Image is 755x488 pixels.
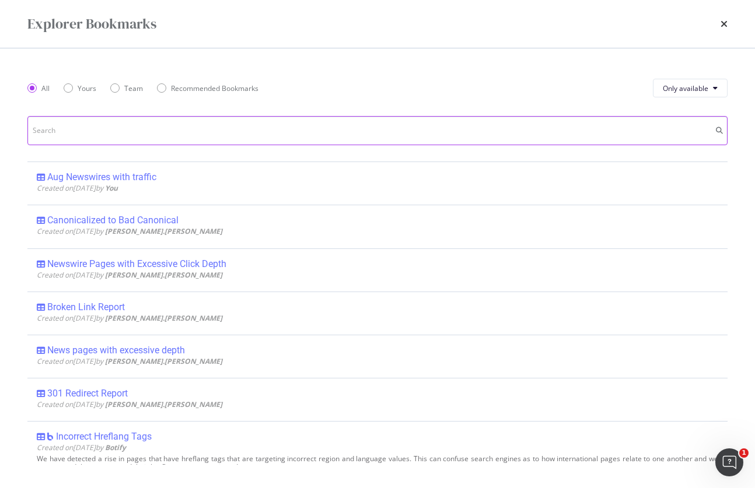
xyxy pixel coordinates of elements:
[105,313,222,323] b: [PERSON_NAME].[PERSON_NAME]
[27,14,156,34] div: Explorer Bookmarks
[105,226,222,236] b: [PERSON_NAME].[PERSON_NAME]
[47,258,226,270] div: Newswire Pages with Excessive Click Depth
[124,83,143,93] div: Team
[47,171,156,183] div: Aug Newswires with traffic
[715,448,743,476] iframe: Intercom live chat
[37,399,222,409] span: Created on [DATE] by
[739,448,749,458] span: 1
[27,116,728,145] input: Search
[37,226,222,236] span: Created on [DATE] by
[37,455,718,471] div: We have detected a rise in pages that have hreflang tags that are targeting incorrect region and ...
[37,270,222,280] span: Created on [DATE] by
[37,313,222,323] span: Created on [DATE] by
[105,399,222,409] b: [PERSON_NAME].[PERSON_NAME]
[64,83,96,93] div: Yours
[663,83,708,93] span: Only available
[37,183,118,193] span: Created on [DATE] by
[47,388,128,399] div: 301 Redirect Report
[105,443,126,452] b: Botify
[105,270,222,280] b: [PERSON_NAME].[PERSON_NAME]
[157,83,258,93] div: Recommended Bookmarks
[37,356,222,366] span: Created on [DATE] by
[78,83,96,93] div: Yours
[47,345,185,356] div: News pages with excessive depth
[56,431,152,443] div: Incorrect Hreflang Tags
[721,14,728,34] div: times
[110,83,143,93] div: Team
[37,443,126,452] span: Created on [DATE] by
[27,83,50,93] div: All
[47,301,125,313] div: Broken Link Report
[105,356,222,366] b: [PERSON_NAME].[PERSON_NAME]
[653,79,728,97] button: Only available
[47,215,179,226] div: Canonicalized to Bad Canonical
[105,183,118,193] b: You
[41,83,50,93] div: All
[171,83,258,93] div: Recommended Bookmarks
